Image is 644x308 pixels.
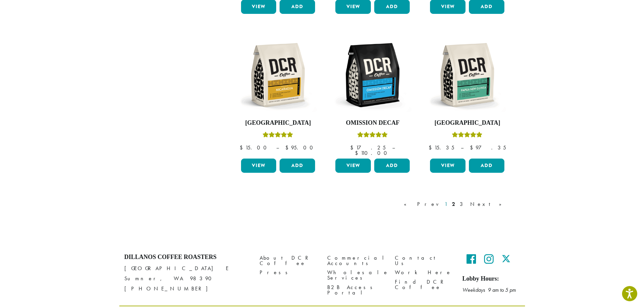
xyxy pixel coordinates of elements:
[403,200,441,208] a: « Prev
[334,36,411,156] a: Omission DecafRated 4.33 out of 5
[462,275,520,283] h5: Lobby Hours:
[429,144,434,151] span: $
[240,144,270,151] bdi: 15.00
[469,159,504,173] button: Add
[461,144,463,151] span: –
[285,144,291,151] span: $
[462,286,516,293] em: Weekdays 9 am to 5 pm
[395,277,452,292] a: Find DCR Coffee
[355,149,390,157] bdi: 110.00
[240,144,245,151] span: $
[430,159,466,173] a: View
[327,268,385,283] a: Wholesale Services
[469,200,508,208] a: Next »
[350,144,386,151] bdi: 17.25
[428,36,506,156] a: [GEOGRAPHIC_DATA]Rated 5.00 out of 5
[392,144,395,151] span: –
[451,200,456,208] a: 2
[470,144,476,151] span: $
[241,159,277,173] a: View
[260,254,317,268] a: About DCR Coffee
[239,36,317,156] a: [GEOGRAPHIC_DATA]Rated 5.00 out of 5
[335,159,371,173] a: View
[239,119,317,127] h4: [GEOGRAPHIC_DATA]
[327,254,385,268] a: Commercial Accounts
[355,149,361,157] span: $
[285,144,316,151] bdi: 95.00
[428,36,506,114] img: DCR-12oz-Papua-New-Guinea-Stock-scaled.png
[395,254,452,268] a: Contact Us
[334,36,411,114] img: DCR-12oz-Omission-Decaf-scaled.png
[452,131,482,141] div: Rated 5.00 out of 5
[276,144,279,151] span: –
[280,159,315,173] button: Add
[429,144,454,151] bdi: 15.35
[395,268,452,277] a: Work Here
[263,131,293,141] div: Rated 5.00 out of 5
[124,263,249,294] p: [GEOGRAPHIC_DATA] E Sumner, WA 98390 [PHONE_NUMBER]
[470,144,506,151] bdi: 97.35
[334,119,411,127] h4: Omission Decaf
[327,283,385,297] a: B2B Access Portal
[260,268,317,277] a: Press
[443,200,449,208] a: 1
[239,36,317,114] img: DCR-12oz-Nicaragua-Stock-scaled.png
[350,144,356,151] span: $
[458,200,467,208] a: 3
[124,254,249,261] h4: Dillanos Coffee Roasters
[357,131,388,141] div: Rated 4.33 out of 5
[428,119,506,127] h4: [GEOGRAPHIC_DATA]
[374,159,410,173] button: Add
